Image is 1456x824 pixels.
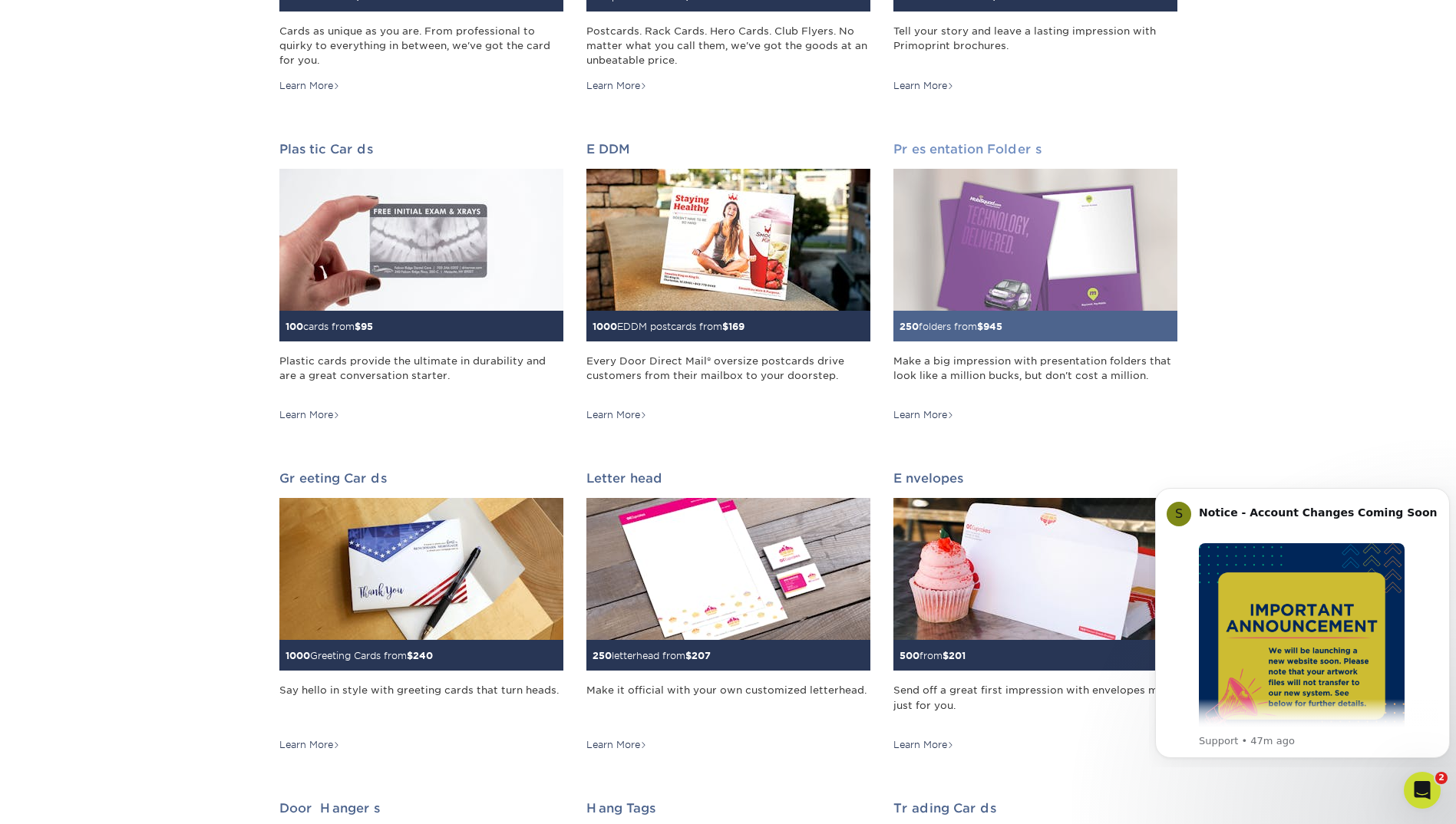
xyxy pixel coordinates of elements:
span: 500 [900,650,919,661]
div: Every Door Direct Mail® oversize postcards drive customers from their mailbox to your doorstep. [586,354,870,398]
h2: Trading Cards [893,801,1177,816]
div: Learn More [893,738,954,752]
h2: Presentation Folders [893,142,1177,157]
div: Learn More [279,79,340,93]
div: Make a big impression with presentation folders that look like a million bucks, but don't cost a ... [893,354,1177,398]
img: Plastic Cards [279,169,563,311]
small: letterhead from [593,650,711,661]
span: 240 [413,650,433,661]
h2: Plastic Cards [279,142,563,157]
div: Postcards. Rack Cards. Hero Cards. Club Flyers. No matter what you call them, we've got the goods... [586,24,870,68]
div: Learn More [893,408,954,422]
h2: Door Hangers [279,801,563,816]
span: 169 [728,321,745,332]
h2: Letterhead [586,471,870,486]
small: Greeting Cards from [286,650,433,661]
div: Learn More [279,408,340,422]
a: Letterhead 250letterhead from$207 Make it official with your own customized letterhead. Learn More [586,471,870,752]
div: Learn More [586,738,647,752]
a: Greeting Cards 1000Greeting Cards from$240 Say hello in style with greeting cards that turn heads... [279,471,563,752]
h2: Greeting Cards [279,471,563,486]
span: $ [722,321,728,332]
iframe: Intercom notifications message [1149,474,1456,767]
span: $ [407,650,413,661]
a: Plastic Cards 100cards from$95 Plastic cards provide the ultimate in durability and are a great c... [279,142,563,423]
span: 1000 [593,321,617,332]
div: Learn More [893,79,954,93]
img: Greeting Cards [279,498,563,640]
small: from [900,650,966,661]
div: Learn More [586,79,647,93]
span: $ [685,650,692,661]
span: 95 [361,321,373,332]
iframe: Intercom live chat [1404,772,1441,809]
div: Learn More [279,738,340,752]
img: Letterhead [586,498,870,640]
small: folders from [900,321,1002,332]
span: 2 [1435,772,1448,784]
div: Say hello in style with greeting cards that turn heads. [279,683,563,727]
img: Presentation Folders [893,169,1177,311]
div: Plastic cards provide the ultimate in durability and are a great conversation starter. [279,354,563,398]
div: Tell your story and leave a lasting impression with Primoprint brochures. [893,24,1177,68]
small: cards from [286,321,373,332]
span: $ [977,321,983,332]
span: 207 [692,650,711,661]
div: Send off a great first impression with envelopes made just for you. [893,683,1177,727]
div: Make it official with your own customized letterhead. [586,683,870,727]
span: 945 [983,321,1002,332]
a: Presentation Folders 250folders from$945 Make a big impression with presentation folders that loo... [893,142,1177,423]
span: 1000 [286,650,310,661]
span: 100 [286,321,303,332]
small: EDDM postcards from [593,321,745,332]
div: Cards as unique as you are. From professional to quirky to everything in between, we've got the c... [279,24,563,68]
img: EDDM [586,169,870,311]
a: Envelopes 500from$201 Send off a great first impression with envelopes made just for you. Learn More [893,471,1177,752]
span: $ [355,321,361,332]
span: 201 [949,650,966,661]
span: 250 [593,650,612,661]
h2: Envelopes [893,471,1177,486]
img: Envelopes [893,498,1177,640]
h2: EDDM [586,142,870,157]
a: EDDM 1000EDDM postcards from$169 Every Door Direct Mail® oversize postcards drive customers from ... [586,142,870,423]
span: $ [943,650,949,661]
div: Learn More [586,408,647,422]
span: 250 [900,321,919,332]
h2: Hang Tags [586,801,870,816]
